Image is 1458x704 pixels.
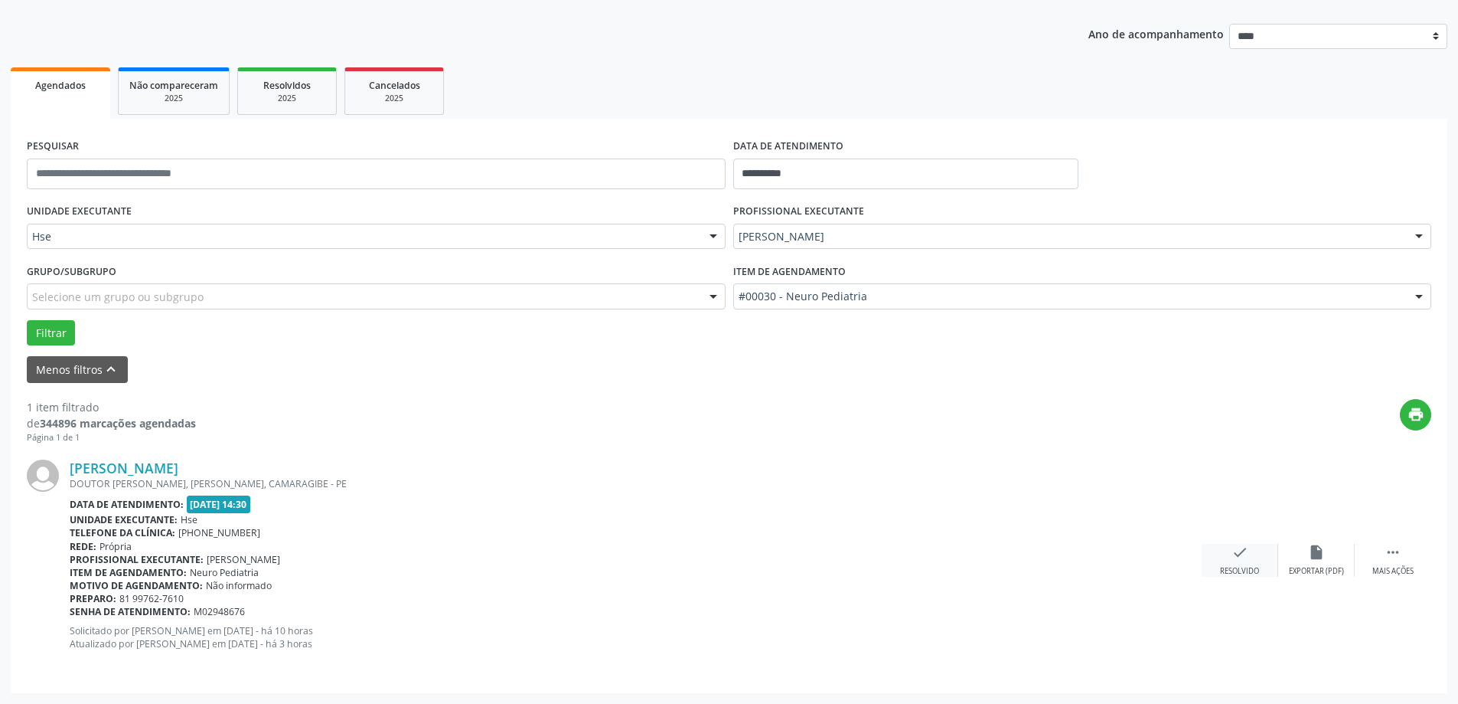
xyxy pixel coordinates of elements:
[70,498,184,511] b: Data de atendimento:
[129,79,218,92] span: Não compareceram
[194,605,245,618] span: M02948676
[369,79,420,92] span: Cancelados
[1372,566,1414,577] div: Mais ações
[739,229,1401,244] span: [PERSON_NAME]
[129,93,218,104] div: 2025
[733,200,864,224] label: PROFISSIONAL EXECUTANTE
[119,592,184,605] span: 81 99762-7610
[1385,544,1401,561] i: 
[187,496,251,513] span: [DATE] 14:30
[27,320,75,346] button: Filtrar
[32,289,204,305] span: Selecione um grupo ou subgrupo
[70,526,175,539] b: Telefone da clínica:
[27,415,196,431] div: de
[70,553,204,566] b: Profissional executante:
[207,553,280,566] span: [PERSON_NAME]
[733,135,843,159] label: DATA DE ATENDIMENTO
[27,200,132,224] label: UNIDADE EXECUTANTE
[1308,544,1325,561] i: insert_drive_file
[70,540,96,553] b: Rede:
[27,460,59,492] img: img
[1407,406,1424,423] i: print
[70,624,1202,650] p: Solicitado por [PERSON_NAME] em [DATE] - há 10 horas Atualizado por [PERSON_NAME] em [DATE] - há ...
[733,260,846,283] label: Item de agendamento
[27,431,196,444] div: Página 1 de 1
[27,399,196,415] div: 1 item filtrado
[356,93,432,104] div: 2025
[1231,544,1248,561] i: check
[190,566,259,579] span: Neuro Pediatria
[70,579,203,592] b: Motivo de agendamento:
[103,361,119,378] i: keyboard_arrow_up
[99,540,132,553] span: Própria
[1088,24,1224,43] p: Ano de acompanhamento
[1220,566,1259,577] div: Resolvido
[1400,399,1431,431] button: print
[249,93,325,104] div: 2025
[178,526,260,539] span: [PHONE_NUMBER]
[263,79,311,92] span: Resolvidos
[27,356,128,383] button: Menos filtroskeyboard_arrow_up
[32,229,694,244] span: Hse
[70,592,116,605] b: Preparo:
[1289,566,1344,577] div: Exportar (PDF)
[70,460,178,476] a: [PERSON_NAME]
[27,135,79,159] label: PESQUISAR
[27,260,116,283] label: Grupo/Subgrupo
[70,566,187,579] b: Item de agendamento:
[70,513,178,526] b: Unidade executante:
[35,79,86,92] span: Agendados
[70,477,1202,490] div: DOUTOR [PERSON_NAME], [PERSON_NAME], CAMARAGIBE - PE
[70,605,191,618] b: Senha de atendimento:
[206,579,272,592] span: Não informado
[40,416,196,431] strong: 344896 marcações agendadas
[181,513,197,526] span: Hse
[739,289,1401,304] span: #00030 - Neuro Pediatria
